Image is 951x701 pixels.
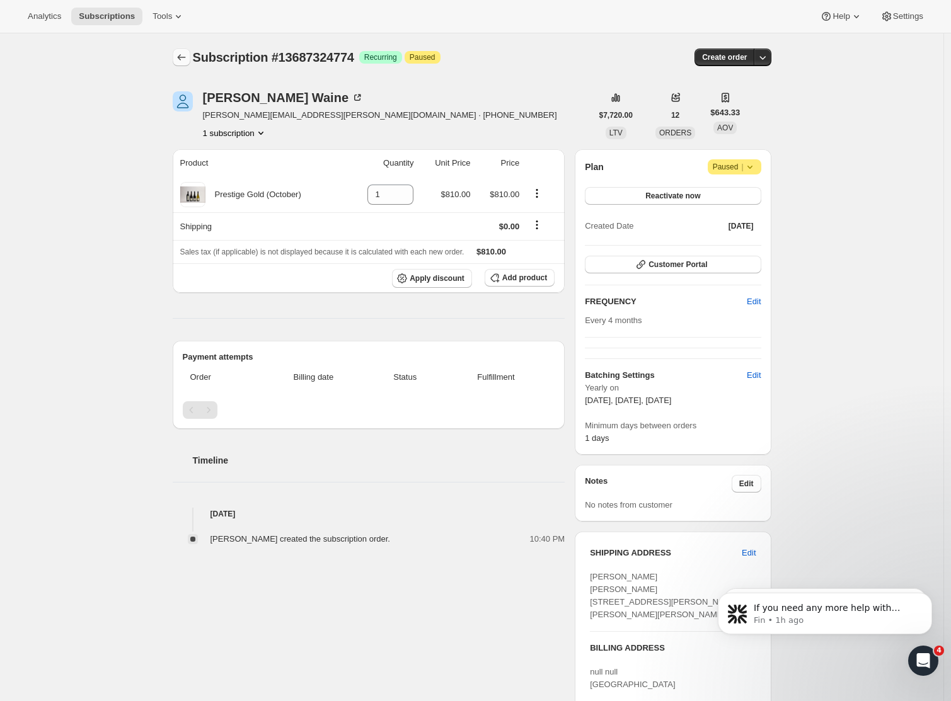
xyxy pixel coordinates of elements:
span: No notes from customer [585,500,672,510]
span: 10:40 PM [530,533,565,545]
span: Status [373,371,437,384]
span: Apply discount [410,273,464,283]
iframe: Intercom live chat [908,646,938,676]
span: Created Date [585,220,633,232]
span: $810.00 [490,190,519,199]
span: Analytics [28,11,61,21]
span: Recurring [364,52,397,62]
span: Reactivate now [645,191,700,201]
span: Subscriptions [79,11,135,21]
span: Billing date [262,371,366,384]
span: Help [833,11,850,21]
h3: Notes [585,475,732,493]
h2: Payment attempts [183,351,555,363]
button: Edit [739,292,768,312]
div: Prestige Gold (October) [205,188,301,201]
button: Reactivate now [585,187,761,205]
button: [DATE] [721,217,761,235]
h2: Timeline [193,454,565,467]
th: Order [183,363,258,391]
span: 1 days [585,433,609,443]
button: Edit [732,475,761,493]
button: Customer Portal [585,256,761,273]
span: Minimum days between orders [585,419,761,432]
button: Apply discount [392,269,472,288]
th: Quantity [347,149,418,177]
span: | [741,162,743,172]
span: Tools [153,11,172,21]
div: [PERSON_NAME] Waine [203,91,364,104]
span: Paused [713,161,756,173]
span: Create order [702,52,747,62]
button: Edit [734,543,763,563]
span: Edit [747,295,761,308]
span: Subscription #13687324774 [193,50,354,64]
button: Help [812,8,870,25]
span: Edit [742,547,756,559]
button: Create order [695,48,754,66]
span: [DATE], [DATE], [DATE] [585,396,671,405]
button: Product actions [527,186,547,200]
th: Price [475,149,524,177]
span: $0.00 [499,222,520,231]
span: Yearly on [585,382,761,394]
button: Subscriptions [71,8,142,25]
button: Settings [873,8,931,25]
button: Tools [145,8,192,25]
th: Unit Price [417,149,474,177]
span: Customer Portal [648,259,707,270]
span: 12 [671,110,679,120]
span: $810.00 [441,190,471,199]
button: Product actions [203,127,267,139]
span: Fulfillment [445,371,547,384]
span: AOV [717,123,733,132]
span: $643.33 [710,106,740,119]
span: Sales tax (if applicable) is not displayed because it is calculated with each new order. [180,248,464,256]
span: [PERSON_NAME] created the subscription order. [210,534,390,544]
nav: Pagination [183,401,555,419]
span: null null [GEOGRAPHIC_DATA] [590,667,675,689]
span: Every 4 months [585,316,642,325]
span: [PERSON_NAME] [PERSON_NAME] [STREET_ADDRESS][PERSON_NAME][PERSON_NAME][PERSON_NAME] [590,572,739,619]
span: 4 [934,646,944,656]
span: Add product [502,273,547,283]
span: Edit [747,369,761,382]
span: [PERSON_NAME][EMAIL_ADDRESS][PERSON_NAME][DOMAIN_NAME] · [PHONE_NUMBER] [203,109,557,122]
span: ORDERS [659,128,691,137]
span: David Waine [173,91,193,111]
h6: Batching Settings [585,369,747,382]
span: Settings [893,11,923,21]
iframe: Intercom notifications message [699,566,951,667]
span: $7,720.00 [599,110,633,120]
th: Shipping [173,212,347,240]
button: $7,720.00 [592,106,640,124]
span: LTV [609,128,623,137]
span: $810.00 [476,247,506,256]
h4: [DATE] [173,508,565,520]
button: Add product [485,269,555,287]
span: [DATE] [729,221,754,231]
h3: SHIPPING ADDRESS [590,547,742,559]
button: Analytics [20,8,69,25]
h2: FREQUENCY [585,295,747,308]
span: Paused [410,52,435,62]
span: Edit [739,479,754,489]
button: 12 [664,106,687,124]
button: Shipping actions [527,218,547,232]
button: Edit [739,365,768,385]
button: Subscriptions [173,48,190,66]
h3: BILLING ADDRESS [590,642,756,654]
th: Product [173,149,347,177]
h2: Plan [585,161,604,173]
